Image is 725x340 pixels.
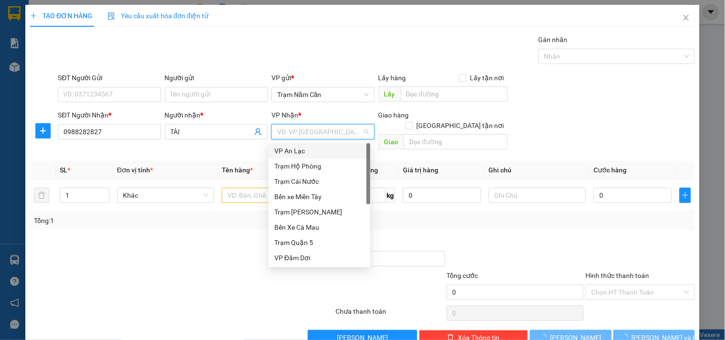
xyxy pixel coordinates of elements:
[108,12,208,20] span: Yêu cầu xuất hóa đơn điện tử
[12,69,132,85] b: GỬI : Trạm Năm Căn
[269,235,370,250] div: Trạm Quận 5
[274,176,365,187] div: Trạm Cái Nước
[254,128,262,136] span: user-add
[58,110,161,120] div: SĐT Người Nhận
[277,87,368,102] span: Trạm Năm Căn
[673,5,700,32] button: Close
[89,35,400,47] li: Hotline: 02839552959
[60,166,67,174] span: SL
[30,12,37,19] span: plus
[379,134,404,149] span: Giao
[485,161,590,180] th: Ghi chú
[165,110,268,120] div: Người nhận
[269,143,370,159] div: VP An Lạc
[89,23,400,35] li: 26 Phó Cơ Điều, Phường 12
[274,237,365,248] div: Trạm Quận 5
[594,166,627,174] span: Cước hàng
[269,189,370,204] div: Bến xe Miền Tây
[58,73,161,83] div: SĐT Người Gửi
[117,166,153,174] span: Đơn vị tính
[34,188,49,203] button: delete
[386,188,395,203] span: kg
[274,191,365,202] div: Bến xe Miền Tây
[36,127,50,135] span: plus
[403,188,481,203] input: 0
[539,36,568,43] label: Gán nhãn
[335,306,445,323] div: Chưa thanh toán
[447,272,478,279] span: Tổng cước
[165,73,268,83] div: Người gửi
[585,272,649,279] label: Hình thức thanh toán
[30,12,92,20] span: TẠO ĐƠN HÀNG
[34,215,281,226] div: Tổng: 1
[123,188,208,202] span: Khác
[274,207,365,217] div: Trạm [PERSON_NAME]
[222,166,253,174] span: Tên hàng
[271,111,298,119] span: VP Nhận
[35,123,51,138] button: plus
[680,188,691,203] button: plus
[403,166,438,174] span: Giá trị hàng
[680,191,691,199] span: plus
[379,111,409,119] span: Giao hàng
[274,161,365,171] div: Trạm Hộ Phòng
[413,120,508,131] span: [GEOGRAPHIC_DATA] tận nơi
[12,12,60,60] img: logo.jpg
[222,188,319,203] input: VD: Bàn, Ghế
[379,74,406,82] span: Lấy hàng
[274,146,365,156] div: VP An Lạc
[269,220,370,235] div: Bến Xe Cà Mau
[274,253,365,263] div: VP Đầm Dơi
[404,134,508,149] input: Dọc đường
[682,14,690,21] span: close
[269,159,370,174] div: Trạm Hộ Phòng
[271,73,374,83] div: VP gửi
[379,86,400,102] span: Lấy
[274,222,365,233] div: Bến Xe Cà Mau
[489,188,586,203] input: Ghi Chú
[108,12,115,20] img: icon
[269,250,370,266] div: VP Đầm Dơi
[466,73,508,83] span: Lấy tận nơi
[400,86,508,102] input: Dọc đường
[269,174,370,189] div: Trạm Cái Nước
[269,204,370,220] div: Trạm Tắc Vân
